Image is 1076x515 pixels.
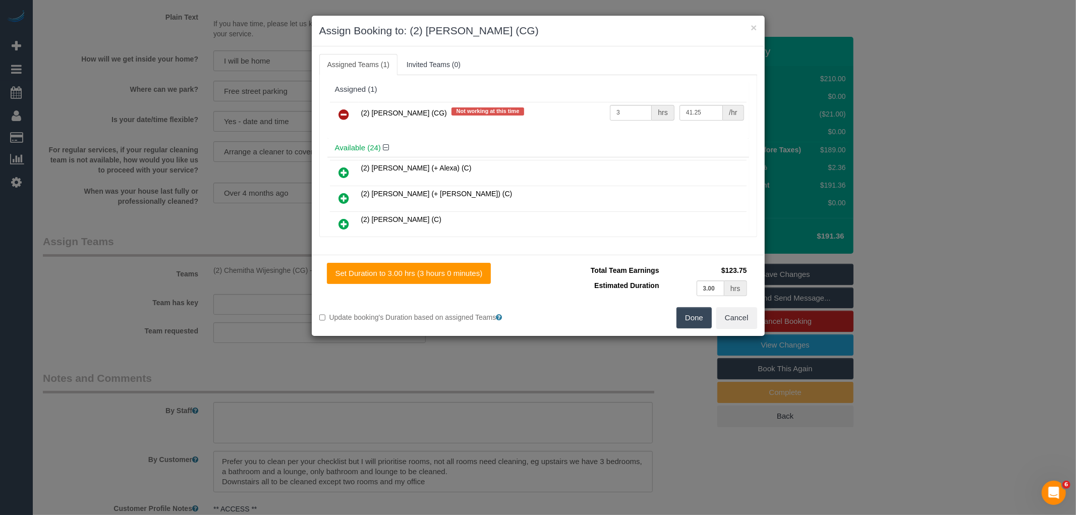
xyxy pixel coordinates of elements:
div: /hr [723,105,744,121]
button: Set Duration to 3.00 hrs (3 hours 0 minutes) [327,263,491,284]
h4: Available (24) [335,144,742,152]
span: (2) [PERSON_NAME] (+ [PERSON_NAME]) (C) [361,190,513,198]
label: Update booking's Duration based on assigned Teams [319,312,531,322]
div: hrs [652,105,674,121]
span: 6 [1062,481,1070,489]
span: Estimated Duration [594,281,659,290]
a: Assigned Teams (1) [319,54,398,75]
div: hrs [724,280,747,296]
td: $123.75 [662,263,750,278]
span: (2) [PERSON_NAME] (C) [361,215,441,223]
a: Invited Teams (0) [399,54,469,75]
h3: Assign Booking to: (2) [PERSON_NAME] (CG) [319,23,757,38]
td: Total Team Earnings [546,263,662,278]
span: (2) [PERSON_NAME] (+ Alexa) (C) [361,164,472,172]
span: (2) [PERSON_NAME] (CG) [361,109,447,117]
span: Not working at this time [451,107,525,116]
button: Cancel [716,307,757,328]
iframe: Intercom live chat [1042,481,1066,505]
input: Update booking's Duration based on assigned Teams [319,314,326,321]
button: Done [676,307,712,328]
div: Assigned (1) [335,85,742,94]
button: × [751,22,757,33]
